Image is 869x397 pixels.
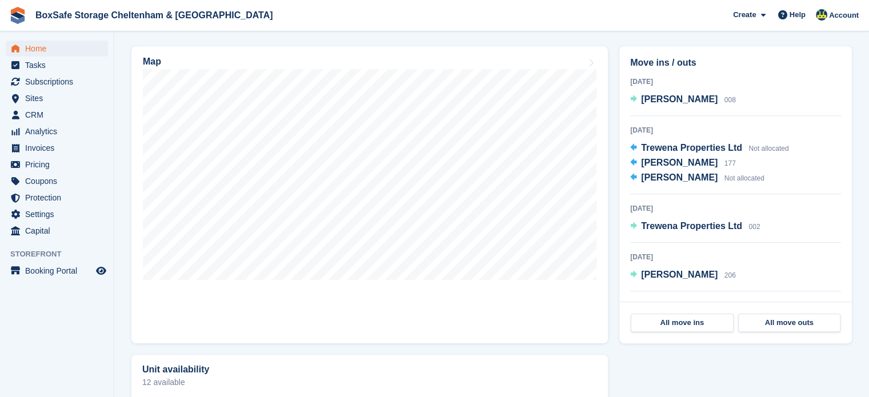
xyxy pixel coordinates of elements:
p: 12 available [142,378,597,386]
div: [DATE] [630,125,841,135]
span: Settings [25,206,94,222]
img: Kim Virabi [816,9,827,21]
span: CRM [25,107,94,123]
span: Analytics [25,123,94,139]
span: Capital [25,223,94,239]
a: menu [6,173,108,189]
span: Home [25,41,94,57]
a: menu [6,157,108,173]
a: Preview store [94,264,108,278]
span: [PERSON_NAME] [641,173,718,182]
h2: Map [143,57,161,67]
a: Trewena Properties Ltd 002 [630,219,760,234]
span: Help [790,9,806,21]
span: Create [733,9,756,21]
a: menu [6,41,108,57]
a: menu [6,140,108,156]
a: menu [6,190,108,206]
div: [DATE] [630,77,841,87]
span: Not allocated [748,145,788,153]
span: Pricing [25,157,94,173]
a: menu [6,57,108,73]
a: BoxSafe Storage Cheltenham & [GEOGRAPHIC_DATA] [31,6,277,25]
div: [DATE] [630,252,841,262]
span: Trewena Properties Ltd [641,221,742,231]
a: All move ins [631,314,734,332]
span: Protection [25,190,94,206]
a: Map [131,46,608,343]
a: [PERSON_NAME] 008 [630,93,736,107]
span: Storefront [10,248,114,260]
a: [PERSON_NAME] 177 [630,156,736,171]
a: menu [6,206,108,222]
span: Invoices [25,140,94,156]
span: Trewena Properties Ltd [641,143,742,153]
a: menu [6,263,108,279]
span: [PERSON_NAME] [641,270,718,279]
span: [PERSON_NAME] [641,94,718,104]
span: Account [829,10,859,21]
span: Subscriptions [25,74,94,90]
a: menu [6,223,108,239]
span: [PERSON_NAME] [641,158,718,167]
img: stora-icon-8386f47178a22dfd0bd8f6a31ec36ba5ce8667c1dd55bd0f319d3a0aa187defe.svg [9,7,26,24]
a: menu [6,123,108,139]
span: Not allocated [724,174,764,182]
a: [PERSON_NAME] Not allocated [630,171,764,186]
div: [DATE] [630,300,841,311]
span: Tasks [25,57,94,73]
a: Trewena Properties Ltd Not allocated [630,141,788,156]
a: [PERSON_NAME] 206 [630,268,736,283]
a: menu [6,107,108,123]
h2: Move ins / outs [630,56,841,70]
span: 206 [724,271,736,279]
h2: Unit availability [142,364,209,375]
span: Booking Portal [25,263,94,279]
a: menu [6,90,108,106]
span: 177 [724,159,736,167]
span: 002 [748,223,760,231]
span: Sites [25,90,94,106]
div: [DATE] [630,203,841,214]
span: 008 [724,96,736,104]
a: All move outs [738,314,841,332]
a: menu [6,74,108,90]
span: Coupons [25,173,94,189]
